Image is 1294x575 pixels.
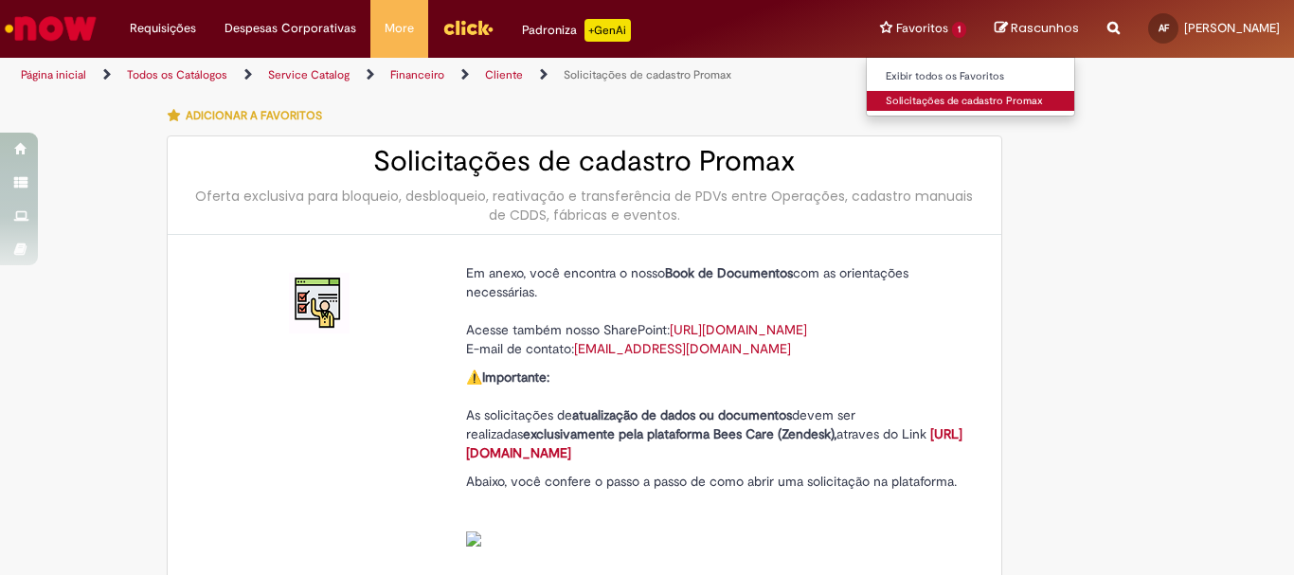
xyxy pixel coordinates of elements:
p: Em anexo, você encontra o nosso com as orientações necessárias. Acesse também nosso SharePoint: E... [466,263,968,358]
a: [EMAIL_ADDRESS][DOMAIN_NAME] [574,340,791,357]
a: Solicitações de cadastro Promax [867,91,1075,112]
a: Cliente [485,67,523,82]
img: click_logo_yellow_360x200.png [442,13,494,42]
a: [URL][DOMAIN_NAME] [466,425,962,461]
div: Oferta exclusiva para bloqueio, desbloqueio, reativação e transferência de PDVs entre Operações, ... [187,187,982,225]
a: Solicitações de cadastro Promax [564,67,731,82]
button: Adicionar a Favoritos [167,96,332,135]
span: Rascunhos [1011,19,1079,37]
span: AF [1159,22,1169,34]
a: Service Catalog [268,67,350,82]
img: ServiceNow [2,9,99,47]
a: Financeiro [390,67,444,82]
span: Favoritos [896,19,948,38]
strong: Importante: [482,368,549,386]
span: Requisições [130,19,196,38]
p: Abaixo, você confere o passo a passo de como abrir uma solicitação na plataforma. [466,472,968,548]
img: sys_attachment.do [466,531,481,547]
p: ⚠️ As solicitações de devem ser realizadas atraves do Link [466,368,968,462]
p: +GenAi [584,19,631,42]
a: Exibir todos os Favoritos [867,66,1075,87]
a: Rascunhos [995,20,1079,38]
a: [URL][DOMAIN_NAME] [670,321,807,338]
div: Padroniza [522,19,631,42]
strong: atualização de dados ou documentos [572,406,792,423]
ul: Favoritos [866,57,1075,117]
span: Adicionar a Favoritos [186,108,322,123]
strong: Book de Documentos [665,264,793,281]
a: Todos os Catálogos [127,67,227,82]
h2: Solicitações de cadastro Promax [187,146,982,177]
ul: Trilhas de página [14,58,849,93]
strong: exclusivamente pela plataforma Bees Care (Zendesk), [523,425,836,442]
span: 1 [952,22,966,38]
span: More [385,19,414,38]
span: [PERSON_NAME] [1184,20,1280,36]
img: Solicitações de cadastro Promax [289,273,350,333]
span: Despesas Corporativas [225,19,356,38]
a: Página inicial [21,67,86,82]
